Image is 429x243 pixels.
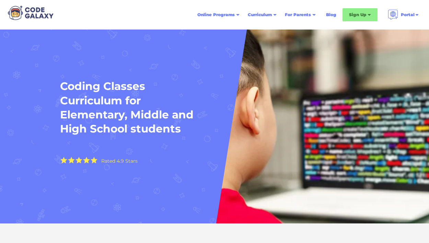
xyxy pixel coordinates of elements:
img: Yellow Star - the Code Galaxy [91,157,97,163]
img: Yellow Star - the Code Galaxy [76,157,82,163]
img: Yellow Star - the Code Galaxy [83,157,90,163]
img: Yellow Star - the Code Galaxy [68,157,75,163]
a: Blog [322,9,340,21]
div: Sign Up [349,11,366,18]
div: Curriculum [248,11,272,18]
img: Yellow Star - the Code Galaxy [60,157,67,163]
div: Portal [401,11,415,18]
h1: Coding Classes Curriculum for Elementary, Middle and High School students [60,79,197,136]
div: Online Programs [197,11,235,18]
div: Rated 4.9 Stars [101,159,138,163]
div: For Parents [285,11,311,18]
